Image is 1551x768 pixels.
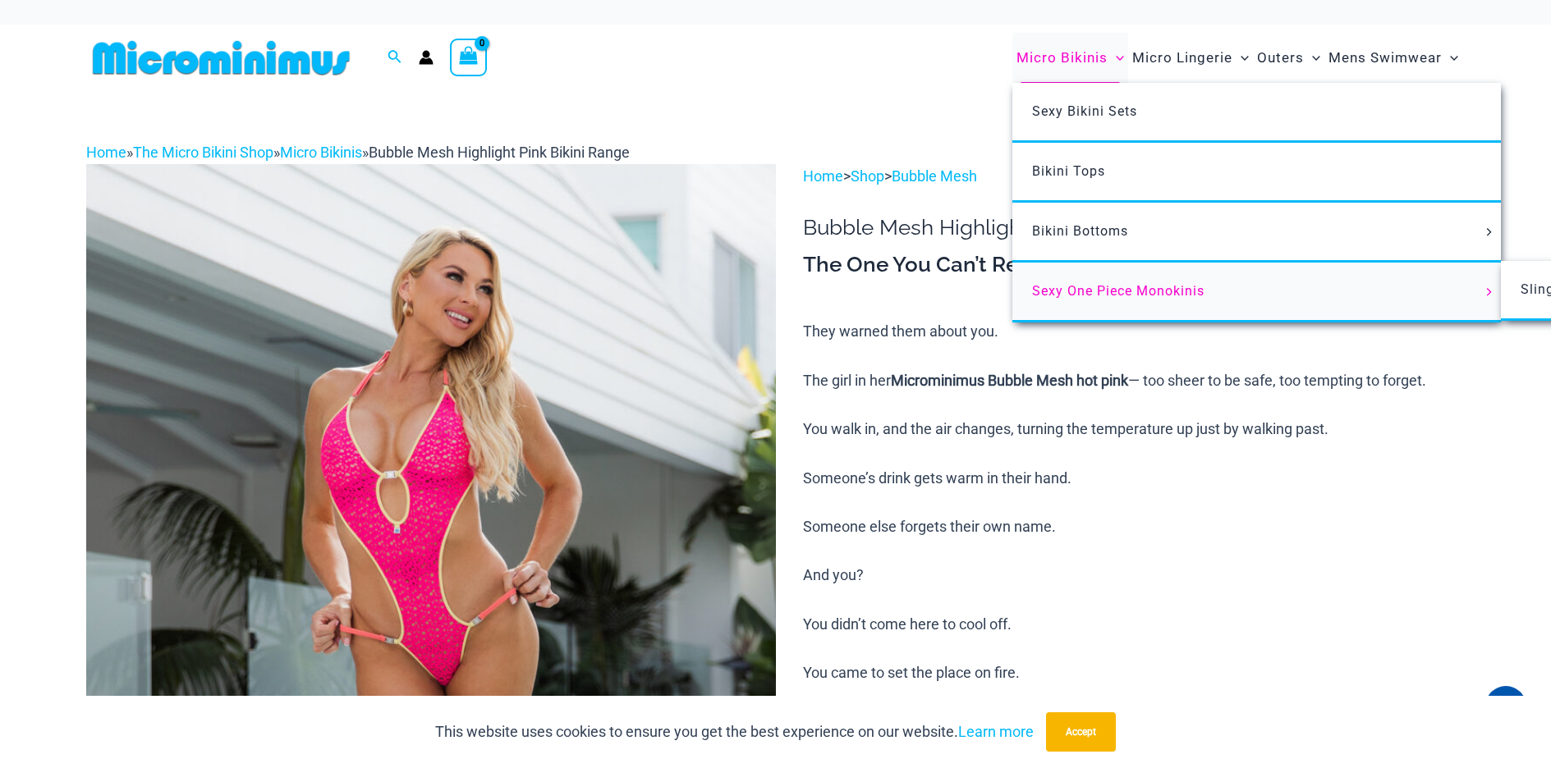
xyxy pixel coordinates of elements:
p: This website uses cookies to ensure you get the best experience on our website. [435,720,1034,744]
nav: Site Navigation [1010,30,1466,85]
span: Sexy Bikini Sets [1032,103,1137,119]
span: Micro Bikinis [1016,37,1108,79]
a: Shop [851,167,884,185]
a: Micro BikinisMenu ToggleMenu Toggle [1012,33,1128,83]
span: Mens Swimwear [1328,37,1442,79]
a: Bubble Mesh [892,167,977,185]
a: View Shopping Cart, empty [450,39,488,76]
p: They warned them about you. The girl in her — too sheer to be safe, too tempting to forget. You w... [803,319,1465,685]
a: Micro LingerieMenu ToggleMenu Toggle [1128,33,1253,83]
span: Menu Toggle [1480,288,1498,296]
a: Learn more [958,723,1034,740]
a: Bikini BottomsMenu ToggleMenu Toggle [1012,203,1501,263]
img: MM SHOP LOGO FLAT [86,39,356,76]
a: The Micro Bikini Shop [133,144,273,161]
a: Sexy Bikini Sets [1012,83,1501,143]
span: Menu Toggle [1304,37,1320,79]
a: Home [803,167,843,185]
h3: The One You Can’t Resist [803,251,1465,279]
button: Accept [1046,712,1116,752]
span: Menu Toggle [1442,37,1458,79]
a: Account icon link [419,50,434,65]
span: » » » [86,144,630,161]
a: Search icon link [388,48,402,68]
a: Bikini Tops [1012,143,1501,203]
span: Outers [1257,37,1304,79]
b: Microminimus Bubble Mesh hot pink [891,372,1128,389]
span: Micro Lingerie [1132,37,1232,79]
a: Sexy One Piece MonokinisMenu ToggleMenu Toggle [1012,263,1501,322]
p: > > [803,164,1465,189]
span: Menu Toggle [1108,37,1124,79]
a: Home [86,144,126,161]
a: OutersMenu ToggleMenu Toggle [1253,33,1324,83]
span: Menu Toggle [1232,37,1249,79]
span: Bikini Bottoms [1032,223,1128,239]
a: Mens SwimwearMenu ToggleMenu Toggle [1324,33,1462,83]
span: Sexy One Piece Monokinis [1032,283,1205,299]
span: Menu Toggle [1480,228,1498,236]
span: Bikini Tops [1032,163,1105,179]
span: Bubble Mesh Highlight Pink Bikini Range [369,144,630,161]
a: Micro Bikinis [280,144,362,161]
h1: Bubble Mesh Highlight Pink Bikini Range [803,215,1465,240]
